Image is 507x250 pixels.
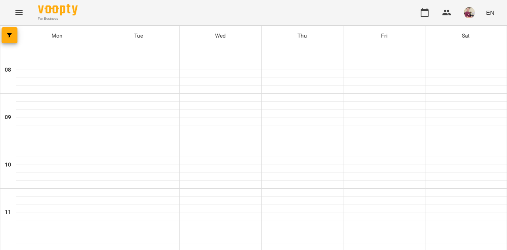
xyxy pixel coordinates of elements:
[5,66,11,74] h6: 08
[51,32,63,40] h6: Mon
[462,32,470,40] h6: Sat
[38,4,78,15] img: Voopty Logo
[10,3,29,22] button: Menu
[134,32,143,40] h6: Tue
[5,161,11,169] h6: 10
[381,32,387,40] h6: Fri
[38,16,78,21] span: For Business
[5,208,11,217] h6: 11
[5,113,11,122] h6: 09
[215,32,226,40] h6: Wed
[483,5,497,20] button: EN
[464,7,475,18] img: dfc60162b43a0488fe2d90947236d7f9.jpg
[486,8,494,17] span: EN
[297,32,307,40] h6: Thu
